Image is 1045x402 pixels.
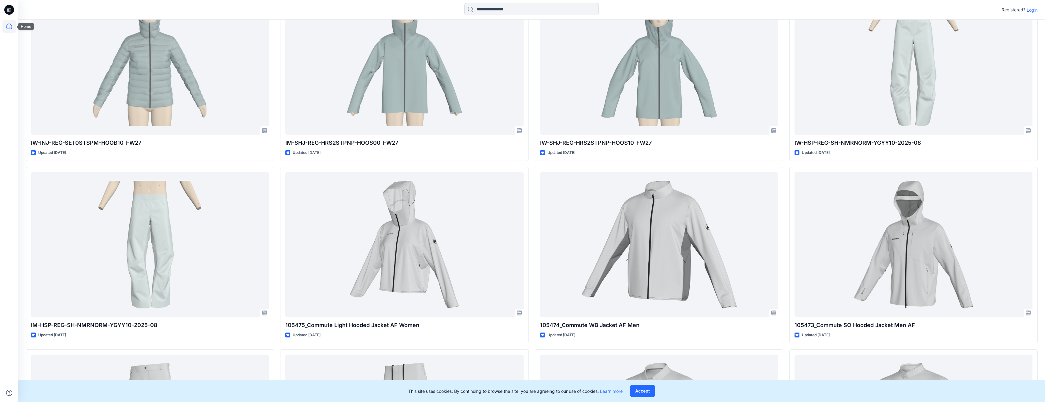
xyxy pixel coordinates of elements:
[540,139,778,147] p: IW-SHJ-REG-HRS2STPNP-HOOS10_FW27
[600,389,623,394] a: Learn more
[38,332,66,338] p: Updated [DATE]
[540,172,778,317] a: 105474_Commute WB Jacket AF Men
[293,332,321,338] p: Updated [DATE]
[31,172,269,317] a: IM-HSP-REG-SH-NMRNORM-YGYY10-2025-08
[795,139,1032,147] p: IW-HSP-REG-SH-NMRNORM-YGYY10-2025-08
[802,332,830,338] p: Updated [DATE]
[547,150,575,156] p: Updated [DATE]
[31,139,269,147] p: IW-INJ-REG-SET0STSPM-HOOB10_FW27
[285,139,523,147] p: IM-SHJ-REG-HRS2STPNP-HOOS00_FW27
[408,388,623,394] p: This site uses cookies. By continuing to browse the site, you are agreeing to our use of cookies.
[31,321,269,329] p: IM-HSP-REG-SH-NMRNORM-YGYY10-2025-08
[540,321,778,329] p: 105474_Commute WB Jacket AF Men
[802,150,830,156] p: Updated [DATE]
[630,385,655,397] button: Accept
[547,332,575,338] p: Updated [DATE]
[285,321,523,329] p: 105475_Commute Light Hooded Jacket AF Women
[285,172,523,317] a: 105475_Commute Light Hooded Jacket AF Women
[795,172,1032,317] a: 105473_Commute SO Hooded Jacket Men AF
[1002,6,1025,13] p: Registered?
[795,321,1032,329] p: 105473_Commute SO Hooded Jacket Men AF
[38,150,66,156] p: Updated [DATE]
[293,150,321,156] p: Updated [DATE]
[1027,7,1038,13] p: Login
